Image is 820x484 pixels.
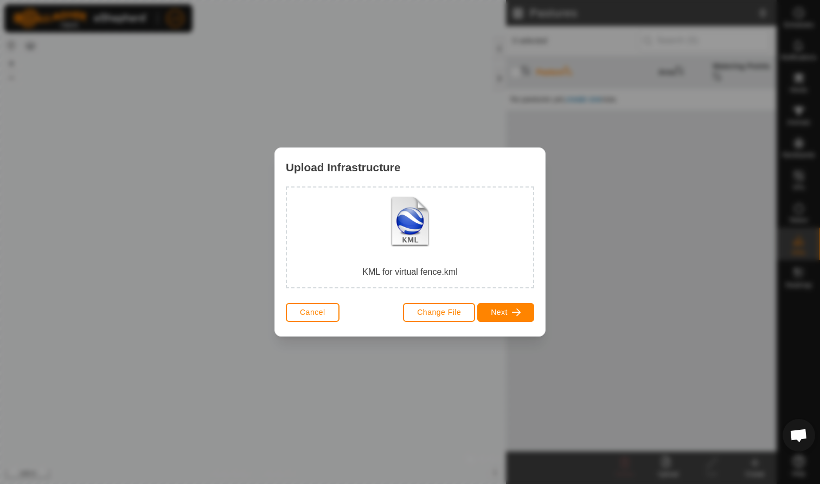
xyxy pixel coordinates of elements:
span: Change File [417,308,461,317]
button: Cancel [286,303,339,322]
button: Next [477,303,534,322]
button: Change File [403,303,475,322]
div: Open chat [783,419,815,451]
span: Next [491,308,508,317]
div: KML for virtual fence.kml [296,196,524,279]
span: Cancel [300,308,325,317]
span: Upload Infrastructure [286,159,400,176]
